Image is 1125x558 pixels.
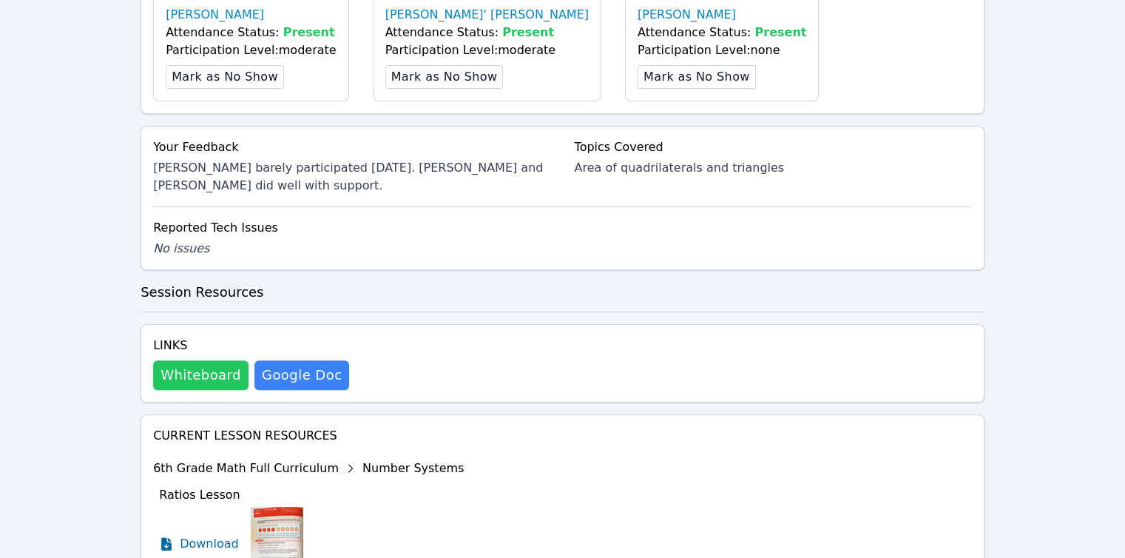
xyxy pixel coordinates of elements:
h4: Links [153,337,349,354]
h3: Session Resources [141,282,984,303]
span: No issues [153,241,209,255]
span: Present [283,25,335,39]
a: [PERSON_NAME] [166,6,264,24]
div: Topics Covered [575,138,972,156]
h4: Current Lesson Resources [153,427,972,445]
a: Google Doc [254,360,349,390]
button: Mark as No Show [638,65,756,89]
button: Whiteboard [153,360,249,390]
div: Participation Level: none [638,41,806,59]
div: [PERSON_NAME] barely participated [DATE]. [PERSON_NAME] and [PERSON_NAME] did well with support. [153,159,550,195]
span: Ratios Lesson [159,488,240,502]
div: Attendance Status: [385,24,589,41]
div: Participation Level: moderate [385,41,589,59]
button: Mark as No Show [385,65,504,89]
a: [PERSON_NAME]' [PERSON_NAME] [385,6,589,24]
div: Attendance Status: [638,24,806,41]
a: [PERSON_NAME] [638,6,736,24]
div: Participation Level: moderate [166,41,336,59]
div: Reported Tech Issues [153,219,972,237]
span: Present [502,25,554,39]
span: Download [180,535,239,553]
div: Your Feedback [153,138,550,156]
div: Attendance Status: [166,24,336,41]
div: Area of quadrilaterals and triangles [575,159,972,177]
div: 6th Grade Math Full Curriculum Number Systems [153,457,464,480]
button: Mark as No Show [166,65,284,89]
span: Present [754,25,806,39]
